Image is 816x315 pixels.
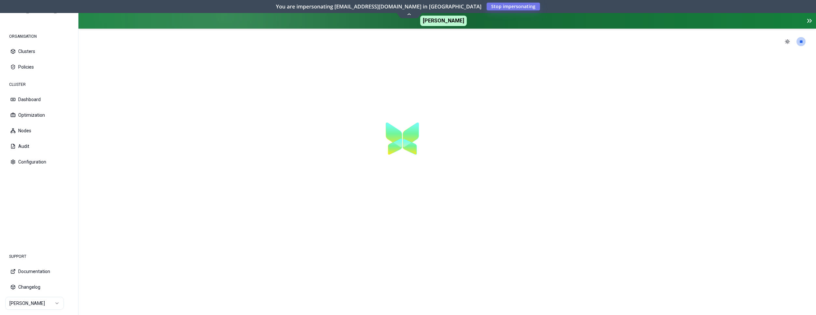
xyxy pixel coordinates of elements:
button: Clusters [5,44,73,59]
button: Optimization [5,108,73,122]
button: Audit [5,139,73,153]
div: CLUSTER [5,78,73,91]
div: ORGANISATION [5,30,73,43]
button: Dashboard [5,92,73,107]
button: Policies [5,60,73,74]
button: Documentation [5,264,73,279]
button: Configuration [5,155,73,169]
div: SUPPORT [5,250,73,263]
button: Changelog [5,280,73,294]
span: [PERSON_NAME] [420,16,467,26]
button: Nodes [5,124,73,138]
